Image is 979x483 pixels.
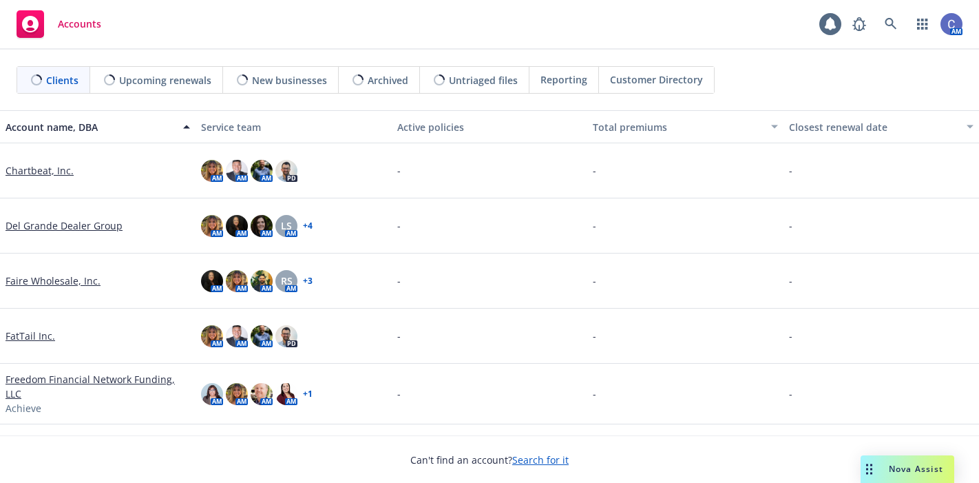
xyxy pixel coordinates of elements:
[226,215,248,237] img: photo
[392,110,587,143] button: Active policies
[275,160,297,182] img: photo
[119,73,211,88] span: Upcoming renewals
[251,270,273,292] img: photo
[58,19,101,30] span: Accounts
[252,73,327,88] span: New businesses
[11,5,107,43] a: Accounts
[201,215,223,237] img: photo
[397,387,401,401] span: -
[251,383,273,405] img: photo
[845,10,873,38] a: Report a Bug
[783,110,979,143] button: Closest renewal date
[281,218,292,233] span: LS
[303,390,313,398] a: + 1
[410,453,569,467] span: Can't find an account?
[251,325,273,347] img: photo
[368,73,408,88] span: Archived
[226,270,248,292] img: photo
[789,274,792,288] span: -
[281,274,293,288] span: RS
[909,10,936,38] a: Switch app
[6,120,175,134] div: Account name, DBA
[303,277,313,285] a: + 3
[6,329,55,343] a: FatTail Inc.
[6,163,74,178] a: Chartbeat, Inc.
[397,163,401,178] span: -
[201,383,223,405] img: photo
[226,160,248,182] img: photo
[789,329,792,343] span: -
[877,10,905,38] a: Search
[587,110,783,143] button: Total premiums
[540,72,587,87] span: Reporting
[940,13,962,35] img: photo
[610,72,703,87] span: Customer Directory
[275,325,297,347] img: photo
[449,73,518,88] span: Untriaged files
[251,215,273,237] img: photo
[593,274,596,288] span: -
[861,455,954,483] button: Nova Assist
[196,110,391,143] button: Service team
[512,453,569,466] a: Search for it
[397,120,582,134] div: Active policies
[889,463,943,475] span: Nova Assist
[201,270,223,292] img: photo
[6,274,101,288] a: Faire Wholesale, Inc.
[593,120,762,134] div: Total premiums
[593,329,596,343] span: -
[226,383,248,405] img: photo
[789,218,792,233] span: -
[593,163,596,178] span: -
[397,329,401,343] span: -
[201,325,223,347] img: photo
[593,387,596,401] span: -
[6,218,123,233] a: Del Grande Dealer Group
[593,218,596,233] span: -
[397,274,401,288] span: -
[226,325,248,347] img: photo
[6,401,41,415] span: Achieve
[303,222,313,230] a: + 4
[275,383,297,405] img: photo
[251,160,273,182] img: photo
[201,160,223,182] img: photo
[789,387,792,401] span: -
[6,372,190,401] a: Freedom Financial Network Funding, LLC
[861,455,878,483] div: Drag to move
[789,120,958,134] div: Closest renewal date
[46,73,78,88] span: Clients
[201,120,386,134] div: Service team
[397,218,401,233] span: -
[789,163,792,178] span: -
